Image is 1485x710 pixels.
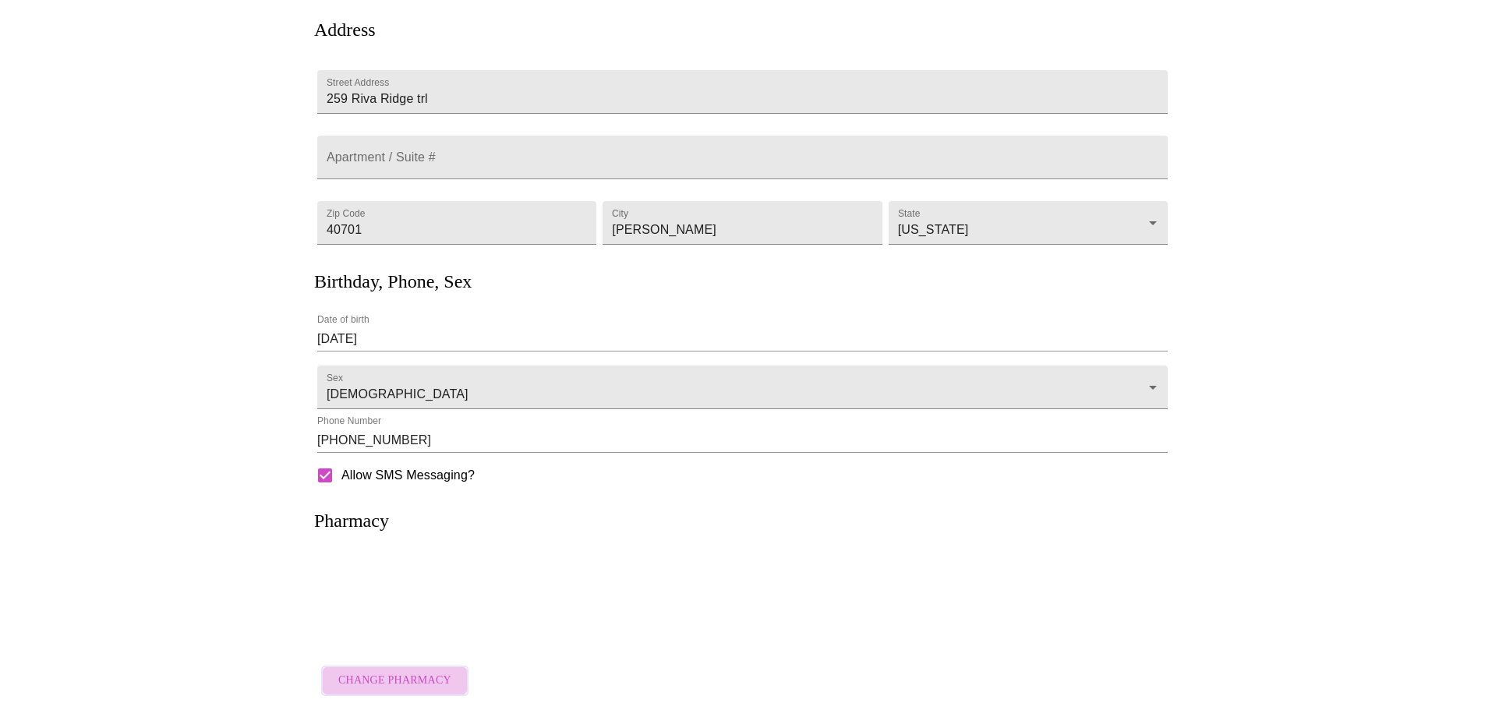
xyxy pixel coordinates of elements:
h3: Birthday, Phone, Sex [314,271,472,292]
span: Allow SMS Messaging? [341,466,475,485]
button: Change Pharmacy [321,666,468,696]
label: Date of birth [317,316,369,325]
h3: Address [314,19,376,41]
span: Change Pharmacy [338,671,451,691]
div: [US_STATE] [889,201,1168,245]
h3: Pharmacy [314,510,389,532]
div: [DEMOGRAPHIC_DATA] [317,366,1168,409]
label: Phone Number [317,417,381,426]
